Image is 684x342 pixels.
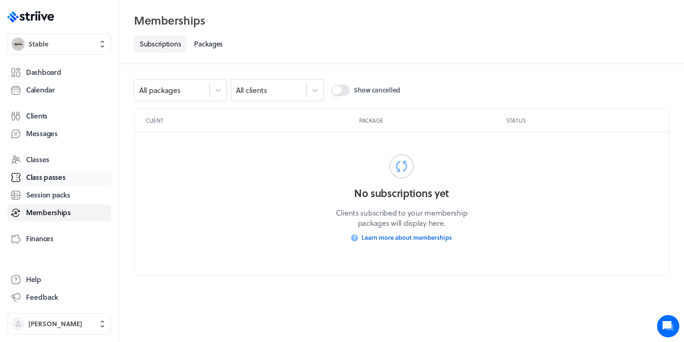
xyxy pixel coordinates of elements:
span: Class passes [26,172,66,182]
h2: Memberships [134,11,669,30]
h2: No subscriptions yet [327,186,476,200]
h1: Hi [PERSON_NAME] [14,45,172,60]
a: Class passes [7,169,111,186]
img: Stable [12,38,25,51]
div: All packages [139,85,181,95]
button: Feedback [7,289,111,306]
a: Classes [7,151,111,168]
a: Session packs [7,187,111,204]
a: Learn more about memberships [351,229,452,247]
span: Session packs [26,190,70,200]
a: Messages [7,125,111,142]
span: New conversation [60,114,112,121]
span: Feedback [26,292,58,302]
a: Dashboard [7,64,111,81]
span: Help [26,275,41,284]
div: All clients [236,85,267,95]
span: Calendar [26,85,55,95]
iframe: gist-messenger-bubble-iframe [657,315,679,337]
span: Stable [28,39,48,49]
span: Classes [26,155,49,164]
h2: We're here to help. Ask us anything! [14,62,172,92]
a: Help [7,271,111,288]
a: Calendar [7,82,111,99]
button: StableStable [7,33,111,55]
span: Memberships [26,208,71,217]
p: Find an answer quickly [13,145,174,156]
button: New conversation [14,108,172,127]
span: Finances [26,234,54,243]
button: Show cancelled [331,85,350,96]
p: Package [359,117,503,124]
span: [PERSON_NAME] [28,319,82,329]
nav: Tabs [134,35,669,53]
p: Status [506,117,657,124]
p: Client [146,117,355,124]
a: Finances [7,230,111,247]
a: Clients [7,108,111,125]
input: Search articles [27,160,166,178]
span: Learn more about memberships [362,233,452,242]
button: [PERSON_NAME] [7,313,111,335]
span: Messages [26,129,58,138]
a: Memberships [7,204,111,221]
span: Dashboard [26,67,61,77]
span: Clients [26,111,47,121]
a: Packages [188,35,228,53]
p: Clients subscribed to your membership packages will display here. [327,208,476,229]
span: Show cancelled [354,85,400,95]
a: Subscriptions [134,35,187,53]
